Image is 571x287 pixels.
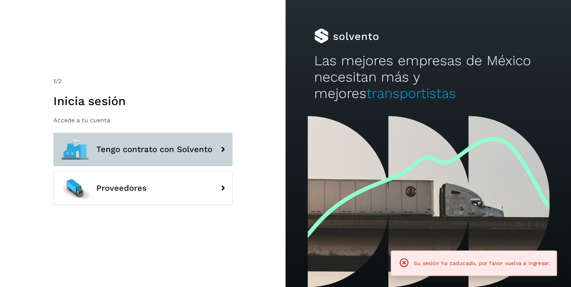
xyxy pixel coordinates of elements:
p: Accede a tu cuenta [53,117,233,124]
span: Su sesión ha caducado, por favor vuelva a ingresar. [414,260,550,266]
span: Tengo contrato con Solvento [96,145,212,154]
span: transportistas [366,85,456,101]
h2: Las mejores empresas de México necesitan más y mejores [314,53,543,102]
span: Proveedores [96,184,147,193]
div: /2 [53,77,233,86]
span: 1 [53,78,56,85]
button: Tengo contrato con Solvento [53,133,233,166]
button: Proveedores [53,171,233,205]
h1: Inicia sesión [53,94,233,108]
